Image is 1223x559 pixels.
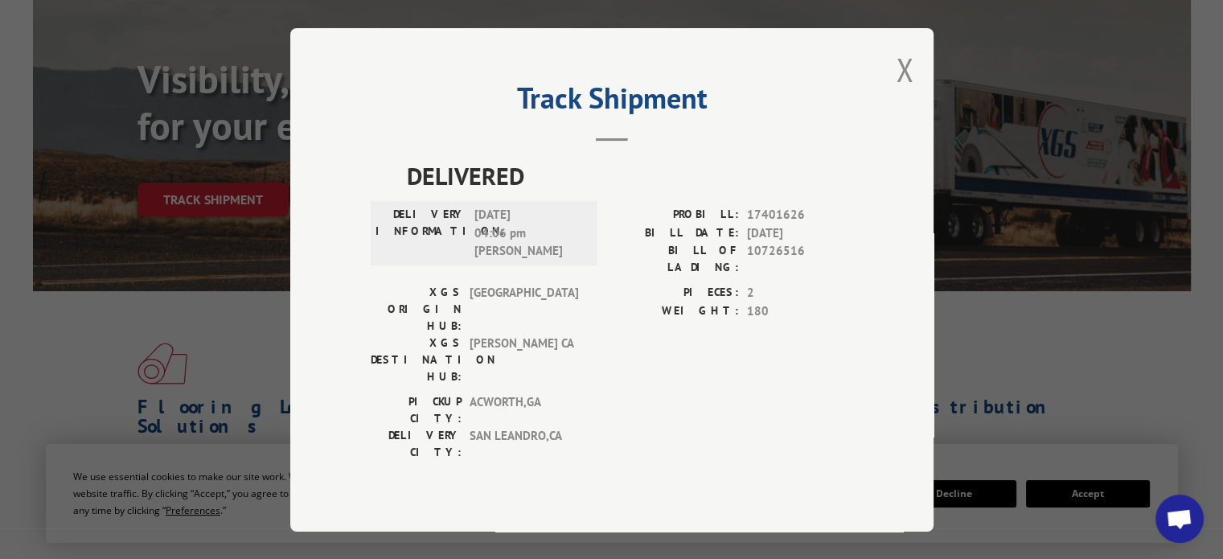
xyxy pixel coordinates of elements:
h2: Track Shipment [371,87,853,117]
label: DELIVERY CITY: [371,427,462,461]
span: [DATE] 04:06 pm [PERSON_NAME] [474,206,583,261]
span: 2 [747,284,853,302]
label: PROBILL: [612,206,739,224]
span: 10726516 [747,242,853,276]
label: WEIGHT: [612,302,739,320]
button: Close modal [896,48,913,91]
span: ACWORTH , GA [470,393,578,427]
label: PIECES: [612,284,739,302]
span: SAN LEANDRO , CA [470,427,578,461]
span: DELIVERED [407,158,853,194]
span: [DATE] [747,224,853,242]
label: BILL OF LADING: [612,242,739,276]
label: XGS DESTINATION HUB: [371,335,462,385]
span: [GEOGRAPHIC_DATA] [470,284,578,335]
label: PICKUP CITY: [371,393,462,427]
span: 180 [747,302,853,320]
label: DELIVERY INFORMATION: [376,206,466,261]
div: Open chat [1155,495,1204,543]
label: XGS ORIGIN HUB: [371,284,462,335]
span: 17401626 [747,206,853,224]
label: BILL DATE: [612,224,739,242]
span: [PERSON_NAME] CA [470,335,578,385]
